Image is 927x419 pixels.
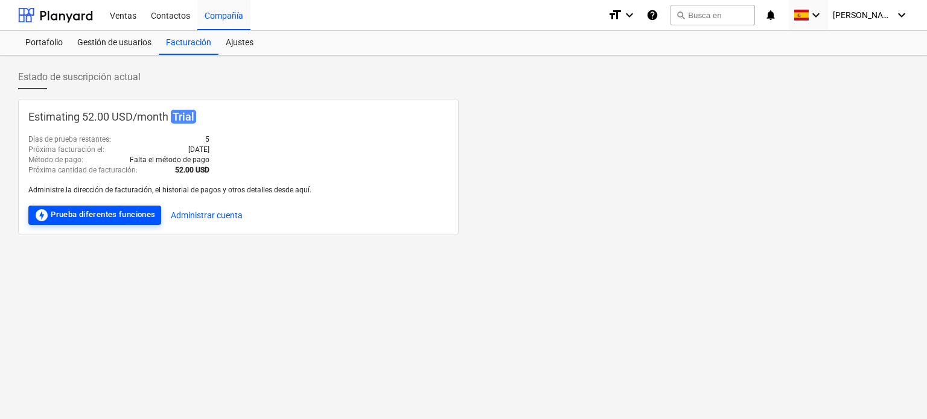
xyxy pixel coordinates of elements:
span: Estado de suscripción actual [18,70,141,84]
button: Prueba diferentes funciones [28,206,161,225]
i: keyboard_arrow_down [622,8,637,22]
button: Busca en [671,5,755,25]
p: Días de prueba restantes : [28,134,111,145]
p: 5 [205,134,209,145]
div: Prueba diferentes funciones [34,208,155,222]
b: 52.00 USD [175,166,209,174]
p: Próxima cantidad de facturación : [28,165,138,175]
i: Base de conocimientos [646,8,658,22]
p: Administre la dirección de facturación, el historial de pagos y otros detalles desde aquí. [28,185,448,195]
iframe: Chat Widget [867,361,927,419]
a: Portafolio [18,31,70,55]
div: Widget de chat [867,361,927,419]
i: notifications [765,8,777,22]
i: keyboard_arrow_down [809,8,823,22]
p: Próxima facturación el : [28,145,104,155]
span: search [676,10,686,20]
span: Trial [171,110,196,124]
span: [PERSON_NAME] [833,10,893,20]
i: keyboard_arrow_down [894,8,909,22]
p: [DATE] [188,145,209,155]
i: format_size [608,8,622,22]
span: offline_bolt [34,208,49,222]
a: Facturación [159,31,218,55]
a: Ajustes [218,31,261,55]
a: Gestión de usuarios [70,31,159,55]
p: Método de pago : [28,155,83,165]
button: Administrar cuenta [171,206,243,225]
p: Falta el método de pago [130,155,209,165]
p: Estimating 52.00 USD / month [28,109,448,125]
